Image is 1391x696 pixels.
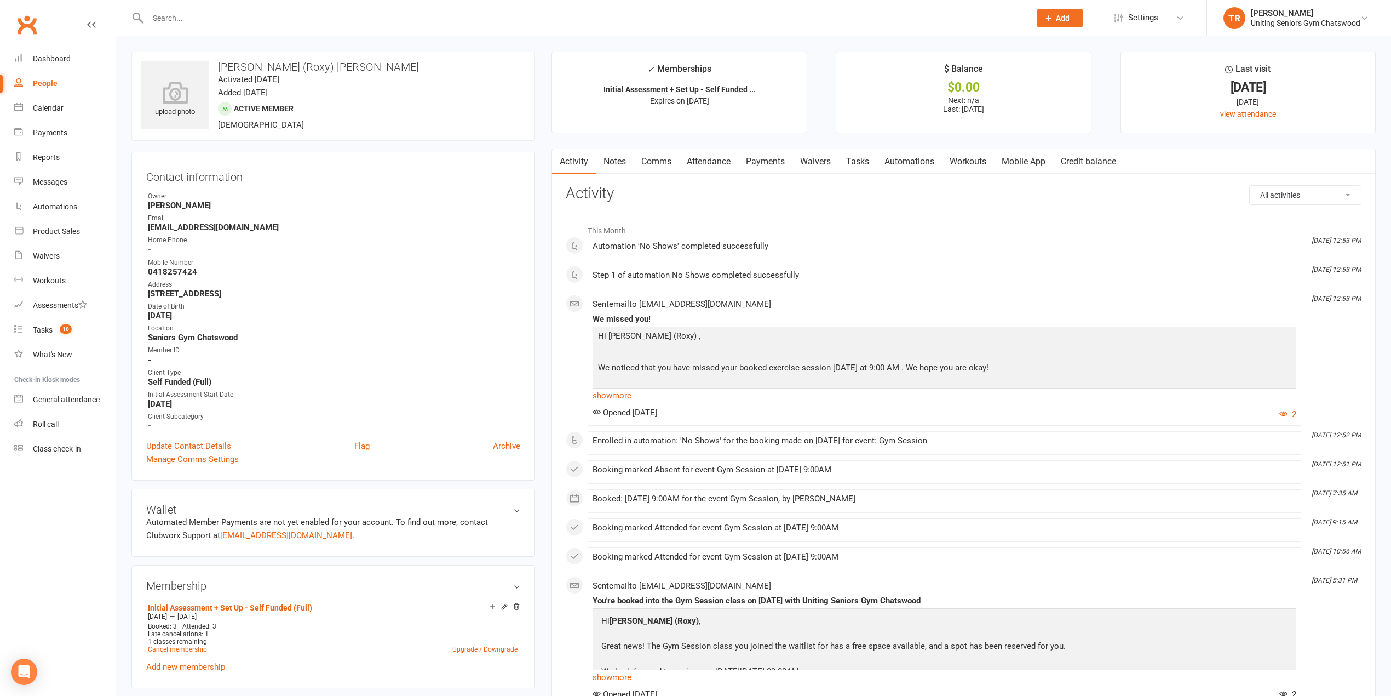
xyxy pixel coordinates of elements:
div: upload photo [141,82,209,118]
div: Initial Assessment Start Date [148,390,520,400]
h3: Contact information [146,167,520,183]
p: Hi , [599,614,1068,630]
strong: Self Funded (Full) [148,377,520,387]
strong: [PERSON_NAME] (Roxy) [610,616,699,626]
div: Location [148,323,520,334]
h3: [PERSON_NAME] (Roxy) [PERSON_NAME] [141,61,526,73]
div: Address [148,279,520,290]
a: Clubworx [13,11,41,38]
div: General attendance [33,395,100,404]
li: This Month [566,219,1361,237]
a: Attendance [679,149,738,174]
strong: [EMAIL_ADDRESS][DOMAIN_NAME] [148,223,520,232]
div: [PERSON_NAME] [1251,8,1360,18]
a: Workouts [14,269,116,293]
a: Notes [596,149,634,174]
div: Roll call [33,420,59,429]
div: Booked: [DATE] 9:00AM for the event Gym Session, by [PERSON_NAME] [593,494,1296,504]
i: [DATE] 9:15 AM [1312,518,1357,526]
span: [DATE] [177,613,197,620]
h3: Activity [566,185,1361,202]
a: Product Sales [14,219,116,244]
div: People [33,79,58,88]
span: [DEMOGRAPHIC_DATA] [218,120,304,130]
div: Automations [33,202,77,211]
strong: [STREET_ADDRESS] [148,289,520,299]
p: We look forward to seeing you [DATE][DATE] 09:00AM. [599,665,1068,681]
h3: Wallet [146,504,520,516]
a: Reports [14,145,116,170]
div: Email [148,213,520,224]
div: Booking marked Absent for event Gym Session at [DATE] 9:00AM [593,465,1296,475]
div: Tasks [33,326,53,334]
strong: 0418257424 [148,267,520,277]
div: Messages [33,178,67,186]
a: Waivers [792,149,838,174]
a: Tasks [838,149,877,174]
div: $ Balance [944,62,983,82]
div: Member ID [148,345,520,356]
div: Booking marked Attended for event Gym Session at [DATE] 9:00AM [593,523,1296,533]
div: Product Sales [33,227,80,236]
a: Class kiosk mode [14,437,116,461]
a: Workouts [942,149,994,174]
a: Manage Comms Settings [146,453,239,466]
span: 1 classes remaining [148,638,207,646]
h3: Membership [146,580,520,592]
div: — [145,612,520,621]
a: Dashboard [14,47,116,71]
strong: [DATE] [148,399,520,409]
span: Opened [DATE] [593,408,657,418]
i: [DATE] 10:56 AM [1312,547,1361,555]
span: Booked: 3 [148,623,177,630]
a: Payments [14,121,116,145]
div: We missed you! [593,315,1296,324]
div: Client Subcategory [148,412,520,422]
i: [DATE] 12:52 PM [1312,431,1361,439]
strong: - [148,421,520,431]
a: show more [593,670,1296,685]
span: Add [1056,14,1070,22]
span: 10 [60,324,72,334]
time: Activated [DATE] [218,75,279,84]
i: [DATE] 12:53 PM [1312,237,1361,244]
a: Update Contact Details [146,440,231,453]
strong: [DATE] [148,311,520,321]
a: Mobile App [994,149,1053,174]
span: Active member [234,104,294,113]
a: Calendar [14,96,116,121]
a: Payments [738,149,792,174]
a: Automations [14,195,116,219]
a: What's New [14,343,116,367]
a: Tasks 10 [14,318,116,343]
a: Activity [552,149,596,174]
div: Step 1 of automation No Shows completed successfully [593,271,1296,280]
i: [DATE] 12:53 PM [1312,266,1361,273]
a: Automations [877,149,942,174]
a: Cancel membership [148,646,207,653]
no-payment-system: Automated Member Payments are not yet enabled for your account. To find out more, contact Clubwor... [146,517,488,540]
div: What's New [33,350,72,359]
a: Upgrade / Downgrade [452,646,518,653]
a: show more [593,388,1296,403]
div: Memberships [647,62,711,82]
div: Calendar [33,104,64,112]
time: Added [DATE] [218,88,268,98]
a: Roll call [14,412,116,437]
p: Next: n/a Last: [DATE] [846,96,1080,113]
div: Booking marked Attended for event Gym Session at [DATE] 9:00AM [593,552,1296,562]
a: Credit balance [1053,149,1124,174]
p: Hi [PERSON_NAME] (Roxy) , [595,329,1294,345]
a: Archive [493,440,520,453]
div: Last visit [1225,62,1271,82]
span: Settings [1128,5,1158,30]
i: [DATE] 12:53 PM [1312,295,1361,303]
span: Expires on [DATE] [650,96,709,105]
div: Payments [33,128,67,137]
a: Initial Assessment + Set Up - Self Funded (Full) [148,603,312,612]
div: Dashboard [33,54,71,63]
div: Uniting Seniors Gym Chatswood [1251,18,1360,28]
span: Sent email to [EMAIL_ADDRESS][DOMAIN_NAME] [593,299,771,309]
div: You're booked into the Gym Session class on [DATE] with Uniting Seniors Gym Chatswood [593,596,1296,606]
div: Automation 'No Shows' completed successfully [593,242,1296,251]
